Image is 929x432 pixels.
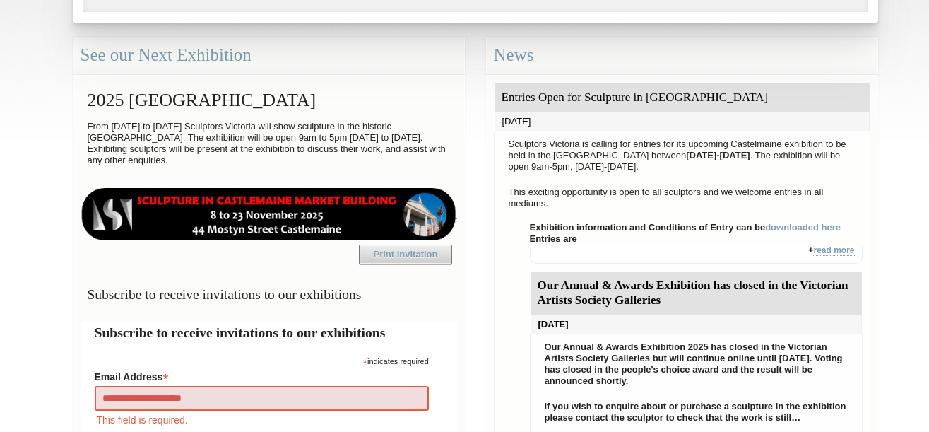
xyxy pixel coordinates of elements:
[486,37,878,74] div: News
[538,338,855,390] p: Our Annual & Awards Exhibition 2025 has closed in the Victorian Artists Society Galleries but wil...
[531,315,862,334] div: [DATE]
[81,117,457,170] p: From [DATE] to [DATE] Sculptors Victoria will show sculpture in the historic [GEOGRAPHIC_DATA]. T...
[95,322,443,343] h2: Subscribe to receive invitations to our exhibitions
[686,150,750,160] strong: [DATE]-[DATE]
[530,245,863,264] div: +
[531,272,862,315] div: Our Annual & Awards Exhibition has closed in the Victorian Artists Society Galleries
[95,354,429,367] div: indicates required
[495,112,870,131] div: [DATE]
[359,245,452,264] a: Print Invitation
[530,222,841,233] strong: Exhibition information and Conditions of Entry can be
[81,83,457,117] h2: 2025 [GEOGRAPHIC_DATA]
[73,37,465,74] div: See our Next Exhibition
[95,367,429,384] label: Email Address
[81,281,457,308] h3: Subscribe to receive invitations to our exhibitions
[495,83,870,112] div: Entries Open for Sculpture in [GEOGRAPHIC_DATA]
[502,135,863,176] p: Sculptors Victoria is calling for entries for its upcoming Castelmaine exhibition to be held in t...
[502,183,863,213] p: This exciting opportunity is open to all sculptors and we welcome entries in all mediums.
[765,222,841,233] a: downloaded here
[95,412,429,428] div: This field is required.
[813,245,854,256] a: read more
[81,188,457,240] img: castlemaine-ldrbd25v2.png
[538,397,855,427] p: If you wish to enquire about or purchase a sculpture in the exhibition please contact the sculpto...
